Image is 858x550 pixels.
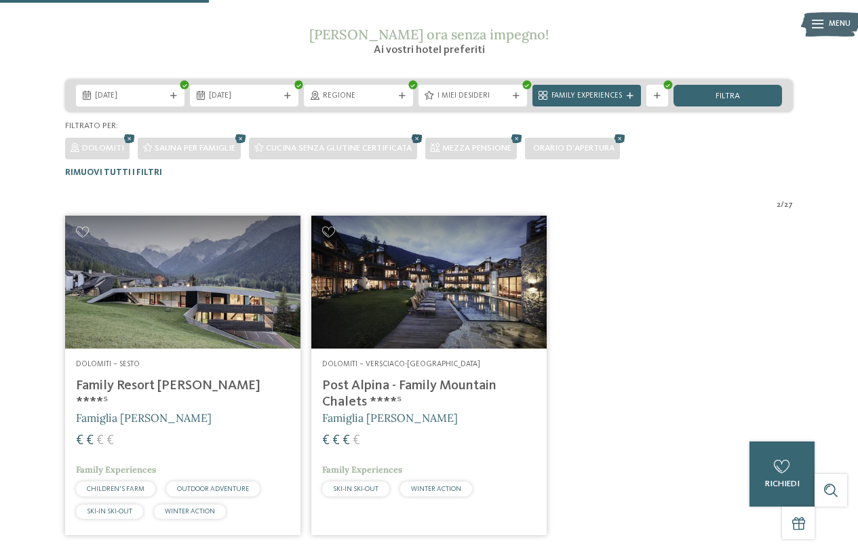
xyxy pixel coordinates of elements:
span: Family Experiences [551,91,622,102]
span: [DATE] [95,91,165,102]
span: Cucina senza glutine certificata [266,144,412,153]
span: Dolomiti – Versciaco-[GEOGRAPHIC_DATA] [322,360,480,368]
span: Sauna per famiglie [155,144,235,153]
span: [DATE] [209,91,279,102]
img: Post Alpina - Family Mountain Chalets ****ˢ [311,216,547,348]
span: OUTDOOR ADVENTURE [177,486,249,492]
span: Orario d'apertura [533,144,615,153]
span: Dolomiti – Sesto [76,360,140,368]
span: € [332,434,340,448]
span: SKI-IN SKI-OUT [333,486,378,492]
span: Ai vostri hotel preferiti [374,45,485,56]
span: / [781,200,784,211]
span: Filtrato per: [65,121,118,130]
span: Rimuovi tutti i filtri [65,168,162,177]
span: CHILDREN’S FARM [87,486,144,492]
span: Mezza pensione [442,144,511,153]
img: Family Resort Rainer ****ˢ [65,216,300,348]
a: richiedi [749,441,815,507]
h4: Family Resort [PERSON_NAME] ****ˢ [76,378,290,410]
span: € [353,434,360,448]
span: richiedi [765,479,800,488]
span: I miei desideri [437,91,508,102]
span: € [106,434,114,448]
span: € [96,434,104,448]
a: Cercate un hotel per famiglie? Qui troverete solo i migliori! Dolomiti – Versciaco-[GEOGRAPHIC_DA... [311,216,547,535]
span: WINTER ACTION [411,486,461,492]
span: WINTER ACTION [165,508,215,515]
span: Famiglia [PERSON_NAME] [76,411,212,425]
a: Cercate un hotel per famiglie? Qui troverete solo i migliori! Dolomiti – Sesto Family Resort [PER... [65,216,300,535]
span: 27 [784,200,793,211]
span: 2 [777,200,781,211]
h4: Post Alpina - Family Mountain Chalets ****ˢ [322,378,536,410]
span: Family Experiences [322,464,402,475]
span: € [322,434,330,448]
span: SKI-IN SKI-OUT [87,508,132,515]
span: filtra [716,92,740,101]
span: € [76,434,83,448]
span: Family Experiences [76,464,156,475]
span: € [343,434,350,448]
span: Dolomiti [82,144,124,153]
span: Regione [323,91,393,102]
span: Famiglia [PERSON_NAME] [322,411,458,425]
span: € [86,434,94,448]
span: [PERSON_NAME] ora senza impegno! [309,26,549,43]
